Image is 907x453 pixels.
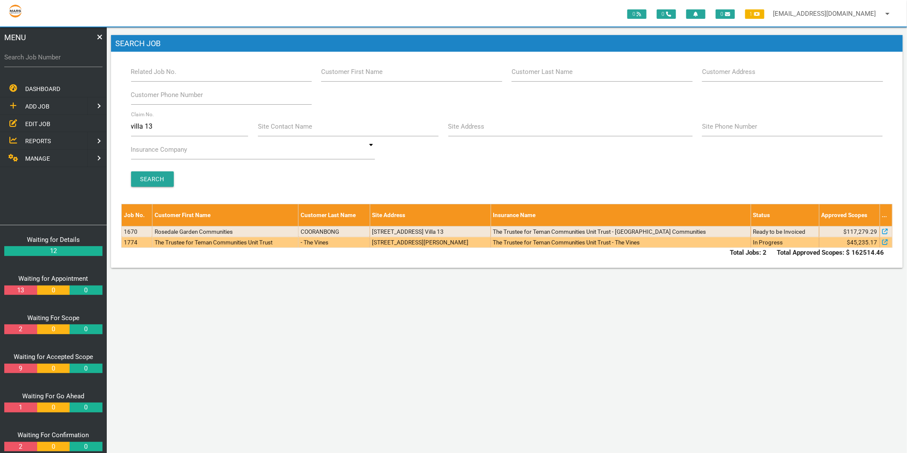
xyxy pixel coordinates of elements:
a: 2 [4,324,37,334]
th: Job No. [122,204,152,226]
label: Site Phone Number [702,122,757,132]
a: Waiting for Appointment [19,275,88,282]
td: The Trustee for Teman Communities Unit Trust - The Vines [491,237,751,247]
a: 0 [70,285,102,295]
input: Search [131,171,174,187]
span: $117,279.29 [844,227,878,236]
th: ... [880,204,892,226]
a: 9 [4,364,37,374]
label: Customer Address [702,67,755,77]
a: 0 [37,324,70,334]
label: Claim No. [131,111,154,118]
a: 12 [4,246,102,256]
a: Waiting For Go Ahead [23,392,85,400]
a: 13 [4,285,37,295]
th: Insurance Name [491,204,751,226]
td: The Trustee for Teman Communities Unit Trust - [GEOGRAPHIC_DATA] Communities [491,226,751,237]
td: [STREET_ADDRESS] Villa 13 [370,226,491,237]
span: REPORTS [25,138,51,144]
td: In Progress [751,237,819,247]
td: COORANBONG [298,226,370,237]
span: DASHBOARD [25,85,60,92]
span: EDIT JOB [25,120,50,127]
b: Total Jobs: 2 [730,249,767,256]
th: Site Address [370,204,491,226]
a: 0 [37,442,70,452]
td: 1670 [122,226,152,237]
td: Ready to be Invoiced [751,226,819,237]
th: Customer First Name [152,204,298,226]
label: Customer Last Name [512,67,573,77]
a: Waiting for Accepted Scope [14,353,93,361]
label: Site Contact Name [258,122,312,132]
td: 1774 [122,237,152,247]
label: Customer Phone Number [131,90,203,100]
a: Waiting for Details [27,236,80,244]
h1: Search Job [111,35,903,52]
span: 0 [627,9,647,19]
a: 0 [37,403,70,412]
td: [STREET_ADDRESS][PERSON_NAME] [370,237,491,247]
a: 1 [4,403,37,412]
label: Search Job Number [4,53,102,62]
span: $45,235.17 [847,238,878,247]
span: MANAGE [25,155,50,162]
a: Waiting For Scope [27,314,79,322]
span: 0 [716,9,735,19]
a: 0 [70,403,102,412]
th: Approved Scopes [819,204,880,226]
b: Total Approved Scopes: $ 162514.46 [777,249,884,256]
a: 0 [70,364,102,374]
span: MENU [4,32,26,43]
label: Related Job No. [131,67,177,77]
label: Customer First Name [321,67,383,77]
span: ADD JOB [25,103,50,110]
td: Rosedale Garden Communities [152,226,298,237]
a: 0 [70,442,102,452]
td: The Trustee for Teman Communities Unit Trust [152,237,298,247]
th: Customer Last Name [298,204,370,226]
td: - The Vines [298,237,370,247]
label: Site Address [448,122,485,132]
a: Waiting For Confirmation [18,431,89,439]
a: 2 [4,442,37,452]
th: Status [751,204,819,226]
a: 0 [37,364,70,374]
a: 0 [37,285,70,295]
span: 1 [745,9,764,19]
a: 0 [70,324,102,334]
img: s3file [9,4,22,18]
span: 0 [657,9,676,19]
